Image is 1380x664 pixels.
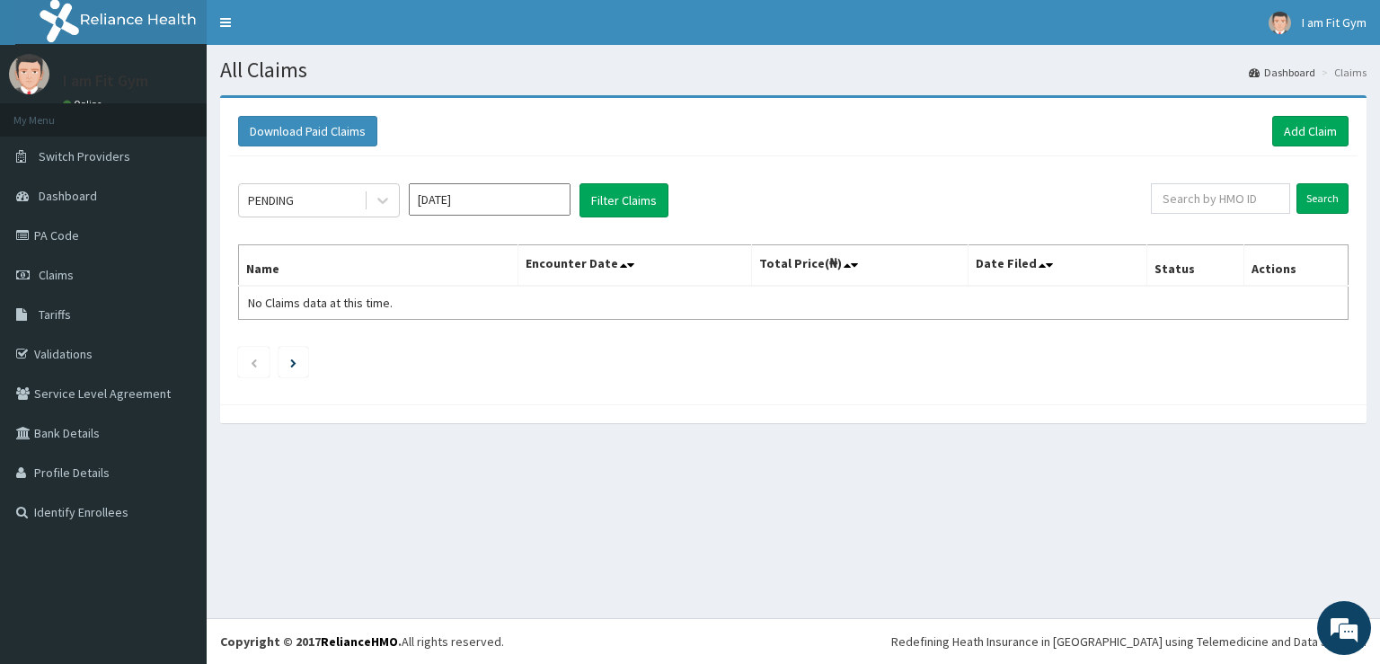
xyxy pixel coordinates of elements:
[969,245,1147,287] th: Date Filed
[63,98,106,111] a: Online
[1302,14,1367,31] span: I am Fit Gym
[1249,65,1315,80] a: Dashboard
[39,267,74,283] span: Claims
[518,245,752,287] th: Encounter Date
[248,191,294,209] div: PENDING
[39,306,71,323] span: Tariffs
[39,148,130,164] span: Switch Providers
[1243,245,1348,287] th: Actions
[1151,183,1290,214] input: Search by HMO ID
[250,354,258,370] a: Previous page
[891,633,1367,651] div: Redefining Heath Insurance in [GEOGRAPHIC_DATA] using Telemedicine and Data Science!
[238,116,377,146] button: Download Paid Claims
[239,245,518,287] th: Name
[220,633,402,650] strong: Copyright © 2017 .
[290,354,296,370] a: Next page
[1272,116,1349,146] a: Add Claim
[321,633,398,650] a: RelianceHMO
[39,188,97,204] span: Dashboard
[752,245,969,287] th: Total Price(₦)
[579,183,668,217] button: Filter Claims
[207,618,1380,664] footer: All rights reserved.
[63,73,148,89] p: I am Fit Gym
[1147,245,1243,287] th: Status
[409,183,571,216] input: Select Month and Year
[220,58,1367,82] h1: All Claims
[248,295,393,311] span: No Claims data at this time.
[1317,65,1367,80] li: Claims
[1296,183,1349,214] input: Search
[9,54,49,94] img: User Image
[1269,12,1291,34] img: User Image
